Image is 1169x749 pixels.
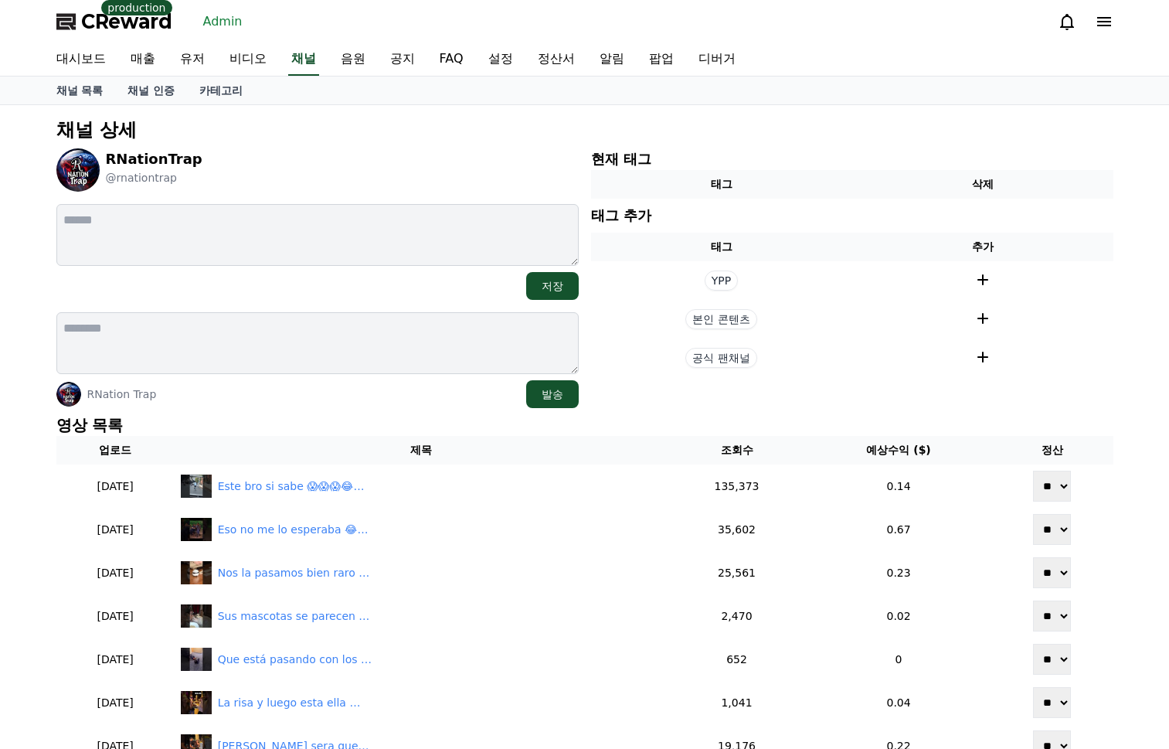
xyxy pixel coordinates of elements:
td: 0.14 [806,465,991,508]
a: 비디오 [217,43,279,76]
td: [DATE] [56,681,175,724]
td: 0.67 [806,508,991,551]
a: Eso no me lo esperaba 😂😂😂😱 Eso no me lo esperaba 😂😂😂😱 [181,518,661,541]
td: [DATE] [56,594,175,638]
span: 공식 팬채널 [685,348,756,368]
p: 영상 목록 [56,414,1113,436]
a: Este bro si sabe 😱😱😱😂😂😂 Este bro si sabe 😱😱😱😂😂😂 [181,475,661,498]
th: 조회수 [668,436,806,465]
td: 2,470 [668,594,806,638]
a: 대시보드 [44,43,118,76]
a: La risa y luego esta ella 😂😂😂 La risa y luego esta ella 😂😂😂 [181,691,661,714]
p: @rnationtrap [106,170,202,186]
img: RNation Trap [56,382,81,407]
td: 35,602 [668,508,806,551]
img: Que está pasando con los Jovenes 😂😂😂 [181,648,212,671]
th: 업로드 [56,436,175,465]
td: 0.23 [806,551,991,594]
th: 태그 [591,233,852,261]
th: 태그 [591,170,852,199]
a: Que está pasando con los Jovenes 😂😂😂 Que está pasando con los Jovenes 😂😂😂 [181,648,661,671]
span: CReward [81,9,172,34]
span: 본인 콘텐츠 [685,309,756,329]
td: 0 [806,638,991,681]
td: 0.04 [806,681,991,724]
img: Eso no me lo esperaba 😂😂😂😱 [181,518,212,541]
button: 발송 [526,380,579,408]
th: 추가 [852,233,1113,261]
a: 설정 [476,43,525,76]
img: Sus mascotas se parecen al dueño 😂😂😂 [181,604,212,628]
a: 알림 [587,43,637,76]
span: YPP [705,271,738,291]
p: 현재 태그 [591,148,1113,170]
td: [DATE] [56,465,175,508]
img: Nos la pasamos bien raro 😂😂😂 via martinlondonob ❤️ [181,561,212,584]
div: Sus mascotas se parecen al dueño 😂😂😂 [218,608,372,625]
a: Nos la pasamos bien raro 😂😂😂 via martinlondonob ❤️ Nos la pasamos bien raro 😂😂😂 via martinlondono... [181,561,661,584]
img: RNationTrap [56,148,100,192]
button: 저장 [526,272,579,300]
th: 삭제 [852,170,1113,199]
th: 예상수익 ($) [806,436,991,465]
p: 태그 추가 [591,205,651,226]
a: 채널 목록 [44,77,116,104]
a: 매출 [118,43,168,76]
a: 채널 인증 [115,77,187,104]
a: 정산서 [525,43,587,76]
td: 1,041 [668,681,806,724]
p: 채널 상세 [56,117,1113,142]
a: 팝업 [637,43,686,76]
div: Nos la pasamos bien raro 😂😂😂 via martinlondonob ❤️ [218,565,372,581]
a: 유저 [168,43,217,76]
a: CReward [56,9,172,34]
td: [DATE] [56,638,175,681]
div: Eso no me lo esperaba 😂😂😂😱 [218,522,372,538]
a: 채널 [288,43,319,76]
th: 정산 [991,436,1113,465]
td: [DATE] [56,551,175,594]
p: RNation Trap [87,386,157,402]
p: RNationTrap [106,148,202,170]
a: 카테고리 [187,77,255,104]
a: 공지 [378,43,427,76]
td: [DATE] [56,508,175,551]
a: Sus mascotas se parecen al dueño 😂😂😂 Sus mascotas se parecen al dueño 😂😂😂 [181,604,661,628]
div: La risa y luego esta ella 😂😂😂 [218,695,372,711]
th: 제목 [175,436,668,465]
td: 25,561 [668,551,806,594]
img: Este bro si sabe 😱😱😱😂😂😂 [181,475,212,498]
td: 135,373 [668,465,806,508]
td: 652 [668,638,806,681]
a: Admin [197,9,249,34]
td: 0.02 [806,594,991,638]
img: La risa y luego esta ella 😂😂😂 [181,691,212,714]
a: 디버거 [686,43,748,76]
a: 음원 [328,43,378,76]
a: FAQ [427,43,476,76]
div: Este bro si sabe 😱😱😱😂😂😂 [218,478,372,495]
div: Que está pasando con los Jovenes 😂😂😂 [218,652,372,668]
